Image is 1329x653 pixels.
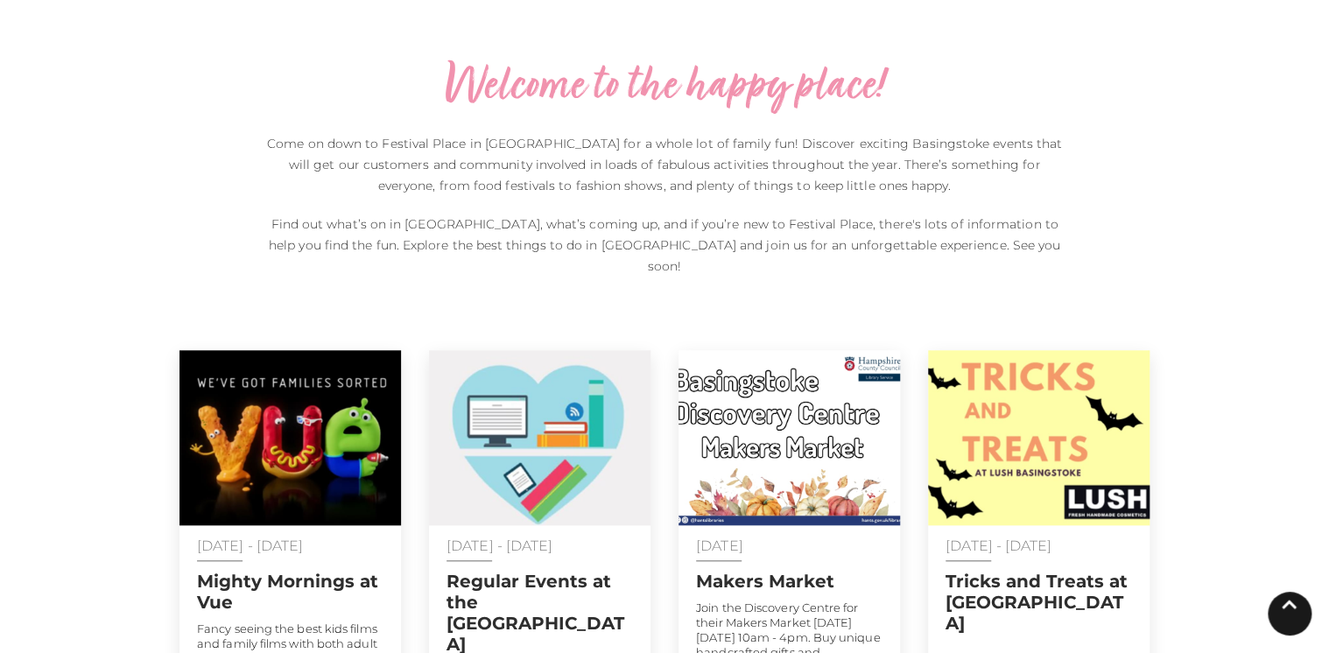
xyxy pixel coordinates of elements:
[262,60,1067,116] h2: Welcome to the happy place!
[946,538,1132,553] p: [DATE] - [DATE]
[262,133,1067,196] p: Come on down to Festival Place in [GEOGRAPHIC_DATA] for a whole lot of family fun! Discover excit...
[696,571,882,592] h2: Makers Market
[197,538,383,553] p: [DATE] - [DATE]
[946,571,1132,634] h2: Tricks and Treats at [GEOGRAPHIC_DATA]
[262,214,1067,277] p: Find out what’s on in [GEOGRAPHIC_DATA], what’s coming up, and if you’re new to Festival Place, t...
[447,538,633,553] p: [DATE] - [DATE]
[696,538,882,553] p: [DATE]
[197,571,383,613] h2: Mighty Mornings at Vue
